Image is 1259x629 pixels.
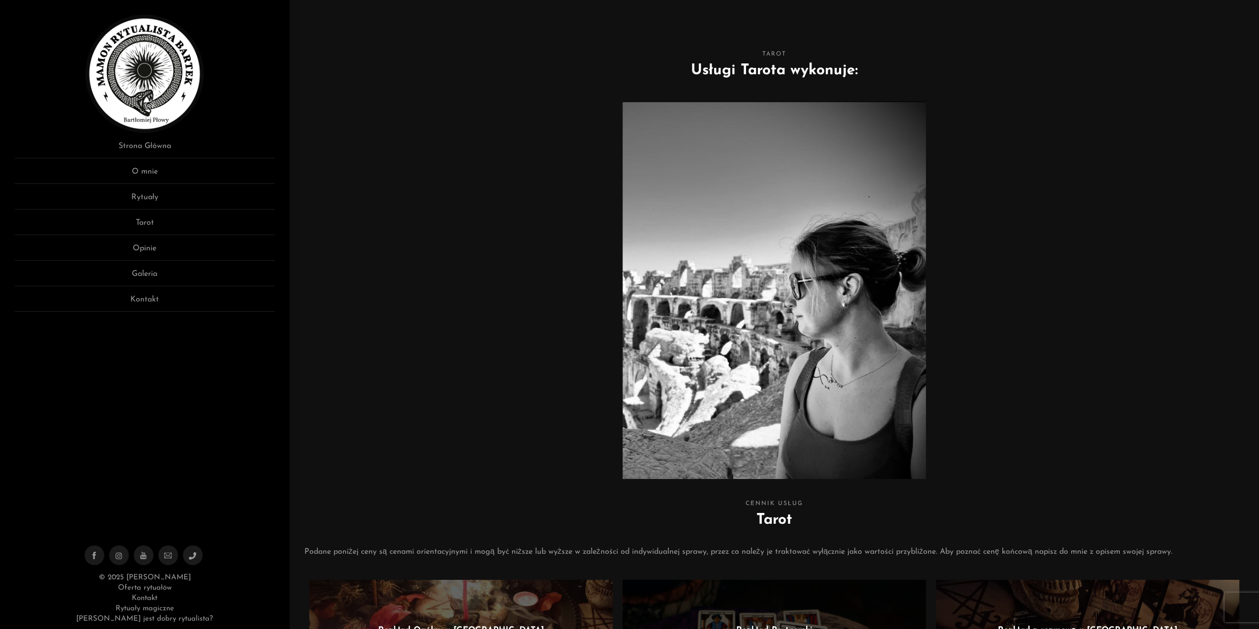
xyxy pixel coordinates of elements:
[304,499,1244,509] span: Cennik usług
[304,546,1244,558] p: Podane poniżej ceny są cenami orientacyjnymi i mogą być niższe lub wyższe w zależności od indywid...
[116,605,174,612] a: Rytuały magiczne
[304,509,1244,531] h2: Tarot
[15,217,275,235] a: Tarot
[15,268,275,286] a: Galeria
[86,15,204,133] img: Rytualista Bartek
[15,140,275,158] a: Strona Główna
[76,615,213,623] a: [PERSON_NAME] jest dobry rytualista?
[15,242,275,261] a: Opinie
[118,584,171,592] a: Oferta rytuałów
[304,49,1244,60] span: Tarot
[15,294,275,312] a: Kontakt
[132,595,157,602] a: Kontakt
[304,60,1244,82] h2: Usługi Tarota wykonuje:
[15,191,275,210] a: Rytuały
[15,166,275,184] a: O mnie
